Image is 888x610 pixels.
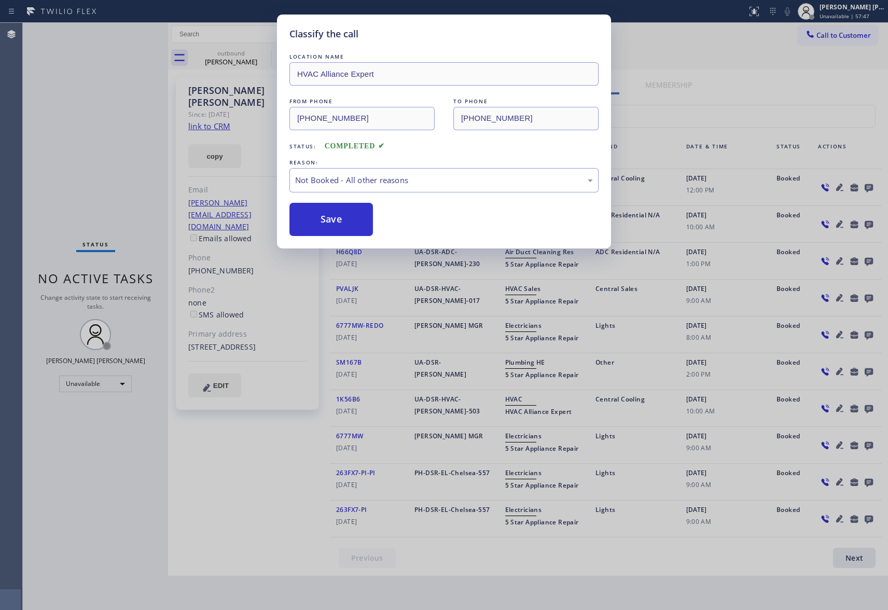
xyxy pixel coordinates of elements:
[289,96,435,107] div: FROM PHONE
[295,174,593,186] div: Not Booked - All other reasons
[289,157,599,168] div: REASON:
[289,203,373,236] button: Save
[289,107,435,130] input: From phone
[289,27,358,41] h5: Classify the call
[453,107,599,130] input: To phone
[289,143,316,150] span: Status:
[289,51,599,62] div: LOCATION NAME
[453,96,599,107] div: TO PHONE
[325,142,385,150] span: COMPLETED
